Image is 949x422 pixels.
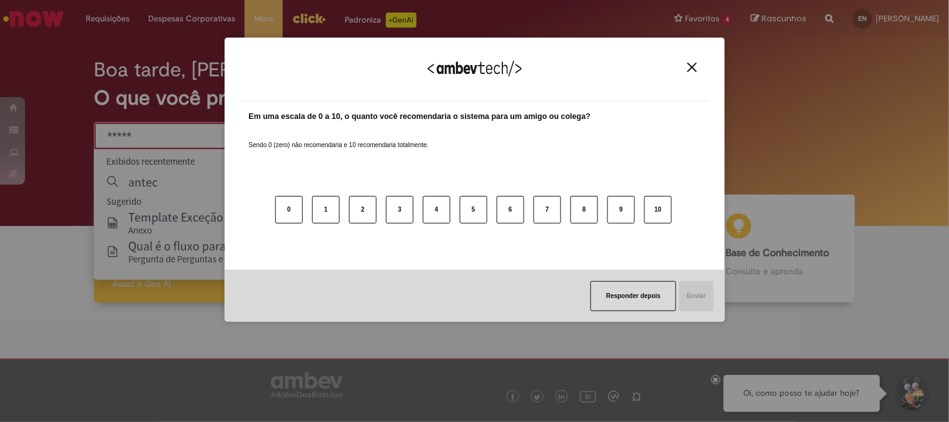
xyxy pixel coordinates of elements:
button: 3 [386,196,414,224]
button: 7 [534,196,561,224]
button: 2 [349,196,377,224]
button: 10 [644,196,672,224]
button: 0 [275,196,303,224]
button: Responder depois [591,281,676,311]
label: Sendo 0 (zero) não recomendaria e 10 recomendaria totalmente. [249,126,429,150]
button: 6 [497,196,524,224]
img: Close [688,63,697,72]
button: 1 [312,196,340,224]
button: 9 [607,196,635,224]
button: 8 [571,196,598,224]
img: Logo Ambevtech [428,61,522,76]
label: Em uma escala de 0 a 10, o quanto você recomendaria o sistema para um amigo ou colega? [249,111,591,123]
button: 4 [423,196,450,224]
button: Close [684,62,701,73]
button: 5 [460,196,487,224]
